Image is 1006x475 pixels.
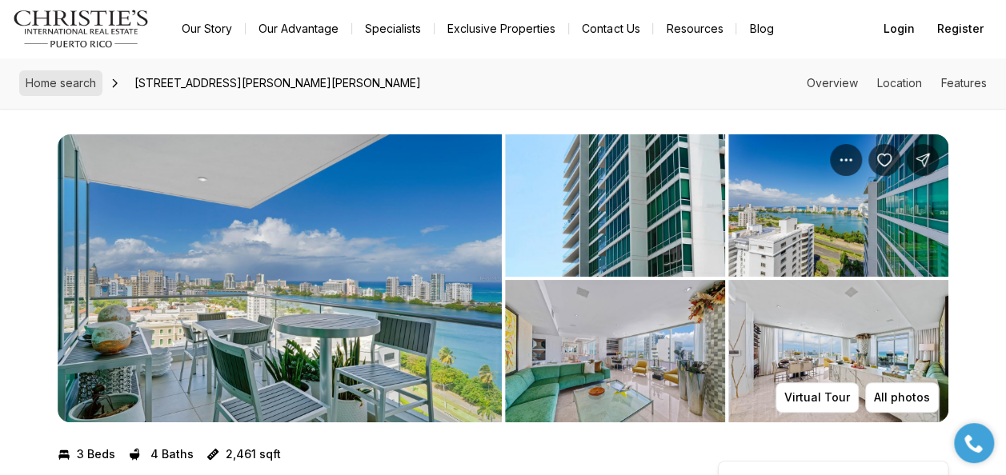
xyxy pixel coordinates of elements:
a: Exclusive Properties [435,18,568,40]
p: 3 Beds [77,448,115,461]
li: 1 of 7 [58,134,502,422]
a: Skip to: Location [877,76,922,90]
button: View image gallery [728,280,948,422]
p: All photos [874,391,930,404]
a: Our Advantage [246,18,351,40]
span: Login [884,22,915,35]
span: Register [937,22,984,35]
a: Our Story [169,18,245,40]
img: logo [13,10,150,48]
div: Listing Photos [58,134,948,422]
nav: Page section menu [807,77,987,90]
button: All photos [865,382,939,413]
button: Save Property: 555 MONSERRATE ST #1404 [868,144,900,176]
button: View image gallery [505,134,725,277]
p: 2,461 sqft [226,448,281,461]
a: Skip to: Features [941,76,987,90]
button: Contact Us [569,18,652,40]
p: Virtual Tour [784,391,850,404]
a: Blog [736,18,786,40]
span: [STREET_ADDRESS][PERSON_NAME][PERSON_NAME] [128,70,427,96]
a: Resources [653,18,735,40]
li: 2 of 7 [505,134,949,422]
button: 4 Baths [128,441,194,467]
a: Skip to: Overview [807,76,858,90]
a: Home search [19,70,102,96]
button: Login [874,13,924,45]
button: Share Property: 555 MONSERRATE ST #1404 [907,144,939,176]
span: Home search [26,76,96,90]
button: Property options [830,144,862,176]
p: 4 Baths [150,448,194,461]
button: Virtual Tour [776,382,859,413]
button: Register [928,13,993,45]
button: View image gallery [505,280,725,422]
a: Specialists [352,18,434,40]
button: View image gallery [728,134,948,277]
button: View image gallery [58,134,502,422]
